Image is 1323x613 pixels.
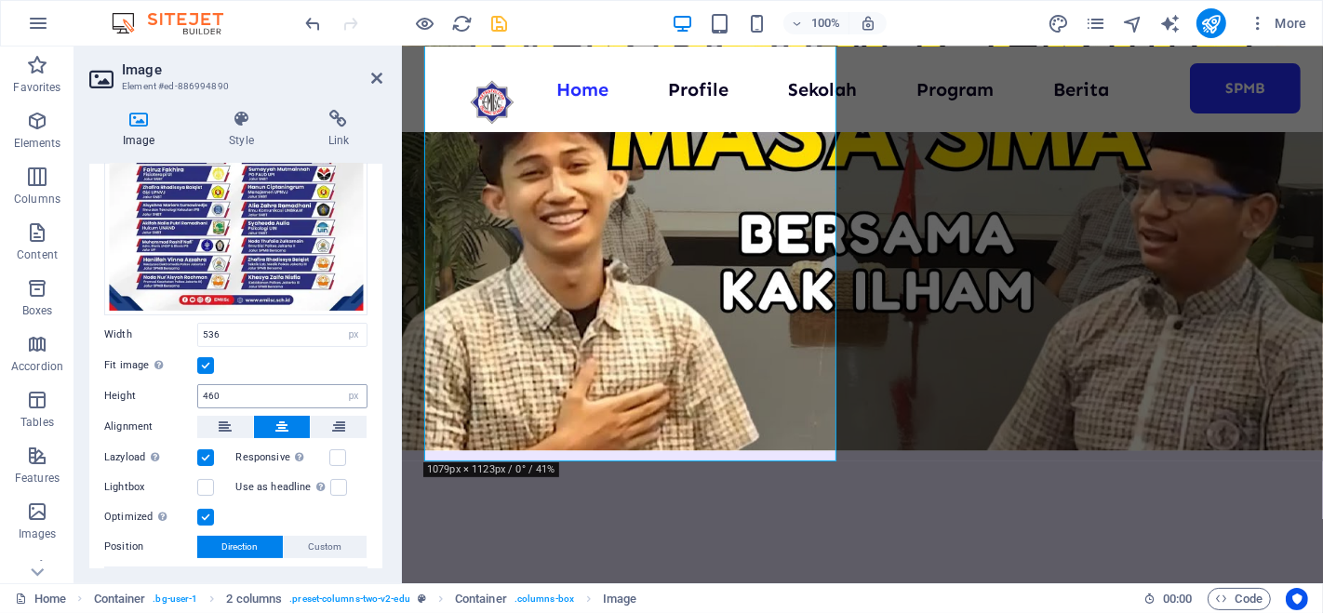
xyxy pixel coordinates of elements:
label: Alignment [104,416,197,438]
img: Editor Logo [107,12,247,34]
span: More [1249,14,1307,33]
i: Design (Ctrl+Alt+Y) [1048,13,1069,34]
span: Code [1216,588,1263,610]
p: Tables [20,415,54,430]
label: Lazyload [104,446,197,469]
a: Click to cancel selection. Double-click to open Pages [15,588,66,610]
button: 100% [783,12,849,34]
i: On resize automatically adjust zoom level to fit chosen device. [860,15,876,32]
i: Navigator [1122,13,1143,34]
label: Responsive [236,446,329,469]
i: Reload page [452,13,474,34]
h6: 100% [811,12,841,34]
h4: Link [295,110,382,149]
span: Direction [222,536,259,558]
span: Click to select. Double-click to edit [603,588,636,610]
span: Click to select. Double-click to edit [455,588,507,610]
button: publish [1196,8,1226,38]
button: Usercentrics [1286,588,1308,610]
button: Click here to leave preview mode and continue editing [414,12,436,34]
button: text_generator [1159,12,1182,34]
i: AI Writer [1159,13,1181,34]
p: Columns [14,192,60,207]
label: Optimized [104,506,197,528]
span: . bg-user-1 [153,588,197,610]
i: Pages (Ctrl+Alt+S) [1085,13,1106,34]
h6: Session time [1143,588,1193,610]
nav: breadcrumb [94,588,637,610]
label: Width [104,329,197,340]
p: Elements [14,136,61,151]
button: Direction [197,536,283,558]
label: Fit image [104,354,197,377]
label: Height [104,391,197,401]
button: pages [1085,12,1107,34]
span: . preset-columns-two-v2-edu [289,588,409,610]
p: Favorites [13,80,60,95]
button: navigator [1122,12,1144,34]
h4: Image [89,110,195,149]
button: Code [1208,588,1271,610]
i: Undo: Change image (Ctrl+Z) [303,13,325,34]
p: Features [15,471,60,486]
label: Use as headline [236,476,330,499]
button: undo [302,12,325,34]
span: 00 00 [1163,588,1192,610]
i: Save (Ctrl+S) [489,13,511,34]
span: : [1176,592,1179,606]
button: save [488,12,511,34]
span: Click to select. Double-click to edit [94,588,146,610]
label: Position [104,536,197,558]
p: Content [17,247,58,262]
span: . columns-box [514,588,574,610]
i: Publish [1200,13,1222,34]
button: design [1048,12,1070,34]
button: More [1241,8,1315,38]
p: Accordion [11,359,63,374]
span: Click to select. Double-click to edit [227,588,283,610]
label: Lightbox [104,476,197,499]
span: Custom [309,536,342,558]
h4: Style [195,110,294,149]
p: Images [19,526,57,541]
i: This element is a customizable preset [418,593,426,604]
h3: Element #ed-886994890 [122,78,345,95]
button: Custom [284,536,367,558]
p: Boxes [22,303,53,318]
button: reload [451,12,474,34]
h2: Image [122,61,382,78]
